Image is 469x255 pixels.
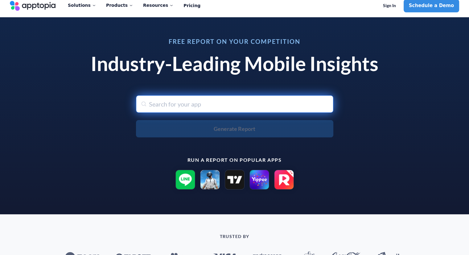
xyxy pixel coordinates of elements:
[84,157,386,163] p: Run a report on popular apps
[200,170,220,190] img: PUBG MOBILE icon
[84,52,386,76] h1: Industry-Leading Mobile Insights
[225,170,245,190] img: TradingView: Track All Markets icon
[84,38,386,44] h3: Free Report on Your Competition
[249,170,269,190] img: Yippee TV: Christian Streaming icon
[383,3,396,8] span: Sign In
[175,170,195,190] img: LINE icon
[274,170,294,190] img: ReelShort - Stream Drama & TV icon
[50,234,420,239] p: TRUSTED BY
[136,95,333,113] input: Search for your app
